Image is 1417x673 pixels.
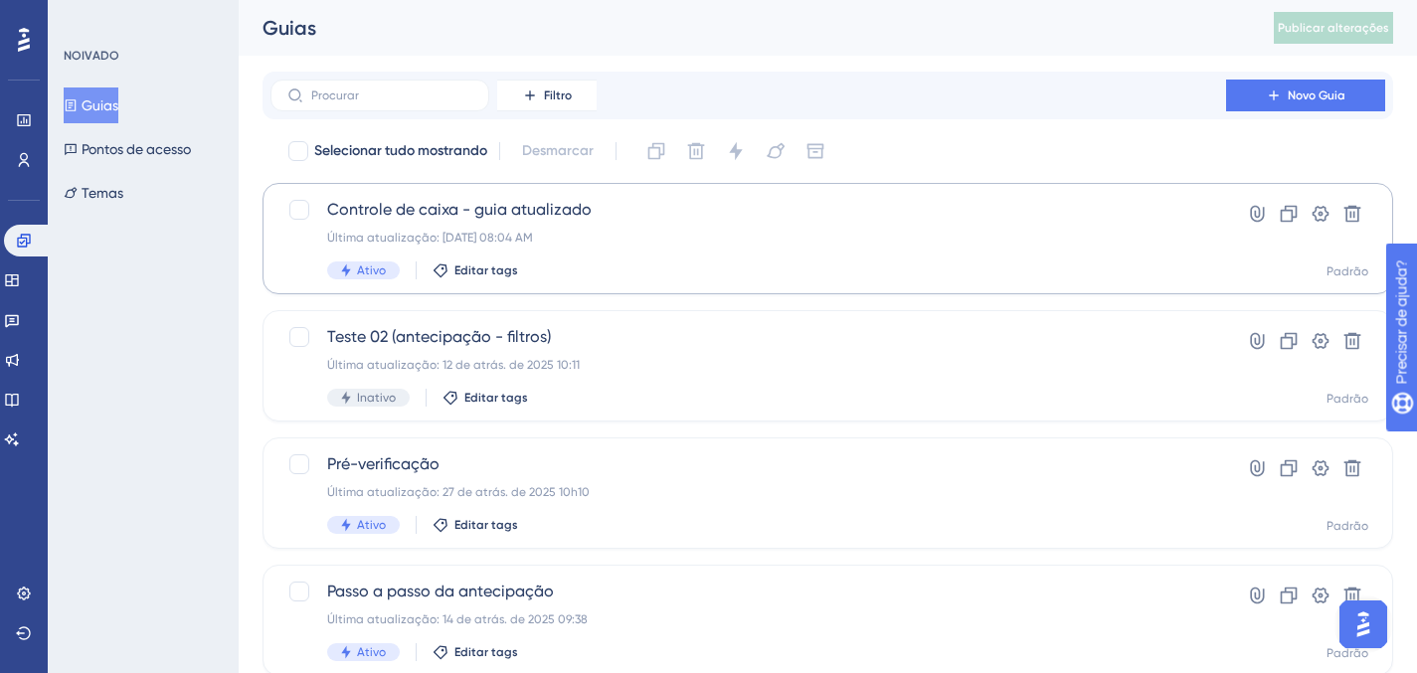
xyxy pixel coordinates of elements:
iframe: Iniciador do Assistente de IA do UserGuiding [1333,594,1393,654]
button: Editar tags [443,390,528,406]
font: Padrão [1327,646,1368,660]
font: Última atualização: 12 de atrás. de 2025 10:11 [327,358,580,372]
font: Ativo [357,645,386,659]
button: Editar tags [433,644,518,660]
button: Publicar alterações [1274,12,1393,44]
font: Editar tags [464,391,528,405]
font: Selecionar tudo mostrando [314,142,487,159]
font: Controle de caixa - guia atualizado [327,200,592,219]
font: Última atualização: 14 de atrás. de 2025 09:38 [327,612,588,626]
font: Guias [82,97,118,113]
button: Desmarcar [512,133,604,169]
font: Pontos de acesso [82,141,191,157]
font: Passo a passo da antecipação [327,582,554,600]
font: Novo Guia [1288,88,1345,102]
button: Pontos de acesso [64,131,191,167]
button: Editar tags [433,262,518,278]
font: Teste 02 (antecipação - filtros) [327,327,551,346]
font: Inativo [357,391,396,405]
font: NOIVADO [64,49,119,63]
font: Última atualização: [DATE] 08:04 AM [327,231,533,245]
font: Guias [263,16,316,40]
font: Padrão [1327,392,1368,406]
input: Procurar [311,88,472,102]
font: Ativo [357,263,386,277]
button: Guias [64,87,118,123]
button: Editar tags [433,517,518,533]
font: Padrão [1327,264,1368,278]
font: Filtro [544,88,572,102]
font: Desmarcar [522,142,594,159]
font: Precisar de ajuda? [47,9,171,24]
button: Temas [64,175,123,211]
button: Filtro [497,80,597,111]
font: Editar tags [454,518,518,532]
font: Editar tags [454,645,518,659]
font: Última atualização: 27 de atrás. de 2025 10h10 [327,485,590,499]
font: Pré-verificação [327,454,440,473]
font: Padrão [1327,519,1368,533]
font: Ativo [357,518,386,532]
font: Publicar alterações [1278,21,1389,35]
font: Editar tags [454,263,518,277]
button: Novo Guia [1226,80,1385,111]
font: Temas [82,185,123,201]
